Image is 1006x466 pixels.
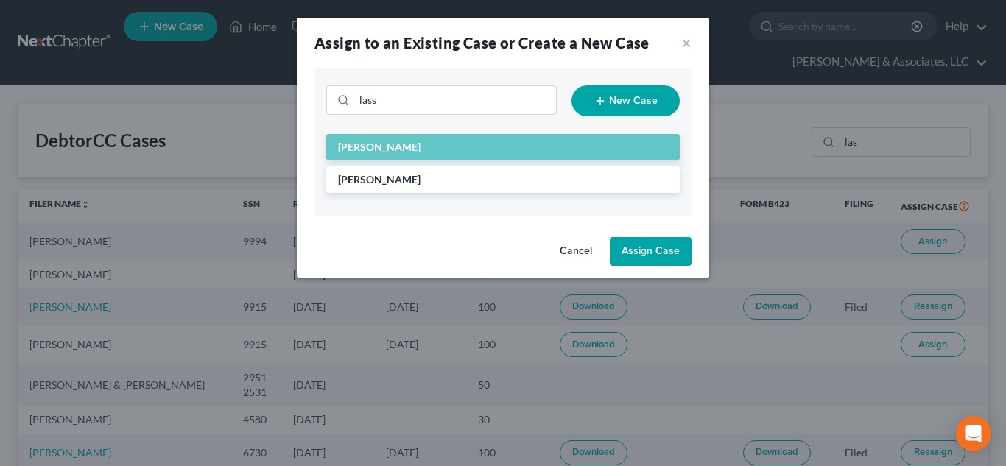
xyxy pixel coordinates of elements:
span: [PERSON_NAME] [338,173,421,186]
span: [PERSON_NAME] [338,141,421,153]
strong: Assign to an Existing Case or Create a New Case [314,34,650,52]
button: Assign Case [610,237,692,266]
input: Search Cases... [354,86,556,114]
button: × [681,34,692,52]
div: Open Intercom Messenger [956,416,991,451]
button: Cancel [548,237,604,266]
button: New Case [571,85,680,116]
